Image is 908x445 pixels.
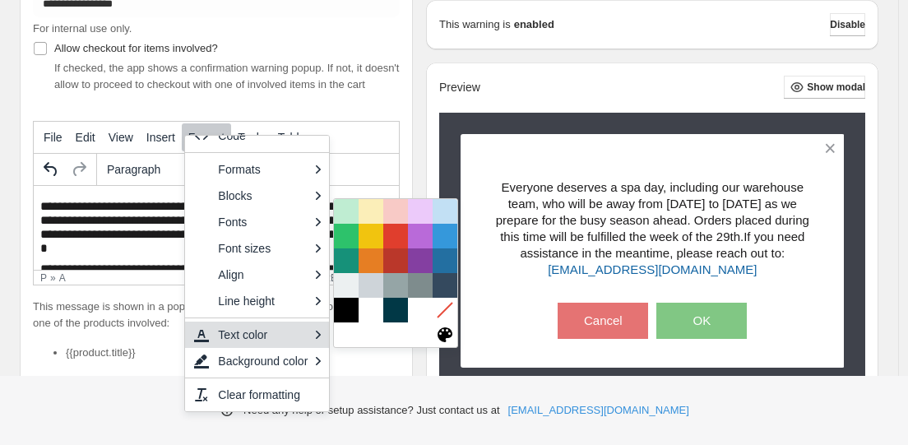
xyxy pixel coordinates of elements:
[508,402,689,419] a: [EMAIL_ADDRESS][DOMAIN_NAME]
[433,248,457,273] div: Dark Blue
[185,382,329,408] div: Clear formatting
[218,239,308,258] div: Font sizes
[408,248,433,273] div: Dark Purple
[514,16,554,33] strong: enabled
[238,131,265,144] span: Tools
[33,22,132,35] span: For internal use only.
[784,76,865,99] button: Show modal
[408,224,433,248] div: Purple
[334,224,359,248] div: Green
[185,183,329,209] div: Blocks
[408,199,433,224] div: Light Purple
[218,126,322,146] div: Code
[548,262,757,276] a: [EMAIL_ADDRESS][DOMAIN_NAME]
[278,131,305,144] span: Table
[66,345,400,361] li: {{product.title}}
[656,303,747,339] button: OK
[218,385,316,405] div: Clear formatting
[146,131,175,144] span: Insert
[359,199,383,224] div: Light Yellow
[334,199,359,224] div: Light Green
[100,155,207,183] button: Formats
[50,272,56,284] div: »
[439,16,511,33] p: This warning is
[40,272,47,284] div: p
[383,199,408,224] div: Light Red
[359,298,383,322] div: White
[218,291,308,311] div: Line height
[185,322,329,348] div: Text color
[383,273,408,298] div: Gray
[185,235,329,262] div: Font sizes
[433,298,457,322] div: Remove color
[359,248,383,273] div: Orange
[218,265,308,285] div: Align
[76,131,95,144] span: Edit
[433,224,457,248] div: Blue
[59,272,66,284] div: a
[433,273,457,298] div: Navy Blue
[218,325,308,345] div: Text color
[218,160,308,179] div: Formats
[37,155,65,183] button: Undo
[359,224,383,248] div: Yellow
[34,186,399,270] iframe: Rich Text Area
[830,13,865,36] button: Disable
[439,81,480,95] h2: Preview
[383,248,408,273] div: Dark Red
[185,288,329,314] div: Line height
[54,42,218,54] span: Allow checkout for items involved?
[383,224,408,248] div: Red
[496,180,809,243] span: Everyone deserves a spa day, including our warehouse team, who will be away from [DATE] to [DATE]...
[44,131,63,144] span: File
[54,62,399,90] span: If checked, the app shows a confirmation warning popup. If not, it doesn't allow to proceed to ch...
[807,81,865,94] span: Show modal
[408,273,433,298] div: Dark Gray
[188,131,225,144] span: Format
[558,303,648,339] button: Cancel
[433,199,457,224] div: Light Blue
[185,123,329,149] div: Code
[334,248,359,273] div: Dark Turquoise
[334,298,359,322] div: Black
[218,186,308,206] div: Blocks
[185,348,329,374] div: Background color
[359,273,383,298] div: Medium Gray
[185,209,329,235] div: Fonts
[65,155,93,183] button: Redo
[107,163,188,176] span: Paragraph
[334,273,359,298] div: Light Gray
[408,298,433,322] div: ##FFFFFF
[433,322,457,347] button: Custom color
[7,13,359,109] body: Rich Text Area. Press ALT-0 for help.
[185,156,329,183] div: Formats
[218,351,308,371] div: Background color
[185,262,329,288] div: Align
[383,298,408,322] div: #013846
[830,18,865,31] span: Disable
[33,299,400,331] p: This message is shown in a popup when a customer is trying to purchase one of the products involved:
[218,212,308,232] div: Fonts
[109,131,133,144] span: View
